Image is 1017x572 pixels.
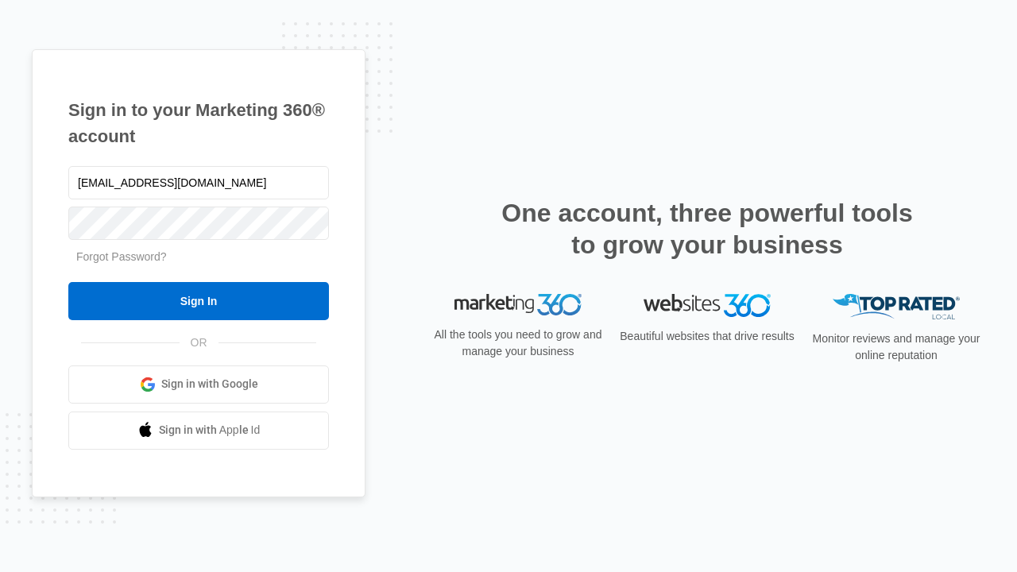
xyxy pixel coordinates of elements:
[68,365,329,404] a: Sign in with Google
[159,422,261,439] span: Sign in with Apple Id
[68,97,329,149] h1: Sign in to your Marketing 360® account
[76,250,167,263] a: Forgot Password?
[807,330,985,364] p: Monitor reviews and manage your online reputation
[429,327,607,360] p: All the tools you need to grow and manage your business
[497,197,918,261] h2: One account, three powerful tools to grow your business
[161,376,258,392] span: Sign in with Google
[68,166,329,199] input: Email
[618,328,796,345] p: Beautiful websites that drive results
[644,294,771,317] img: Websites 360
[454,294,582,316] img: Marketing 360
[68,412,329,450] a: Sign in with Apple Id
[833,294,960,320] img: Top Rated Local
[68,282,329,320] input: Sign In
[180,334,218,351] span: OR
